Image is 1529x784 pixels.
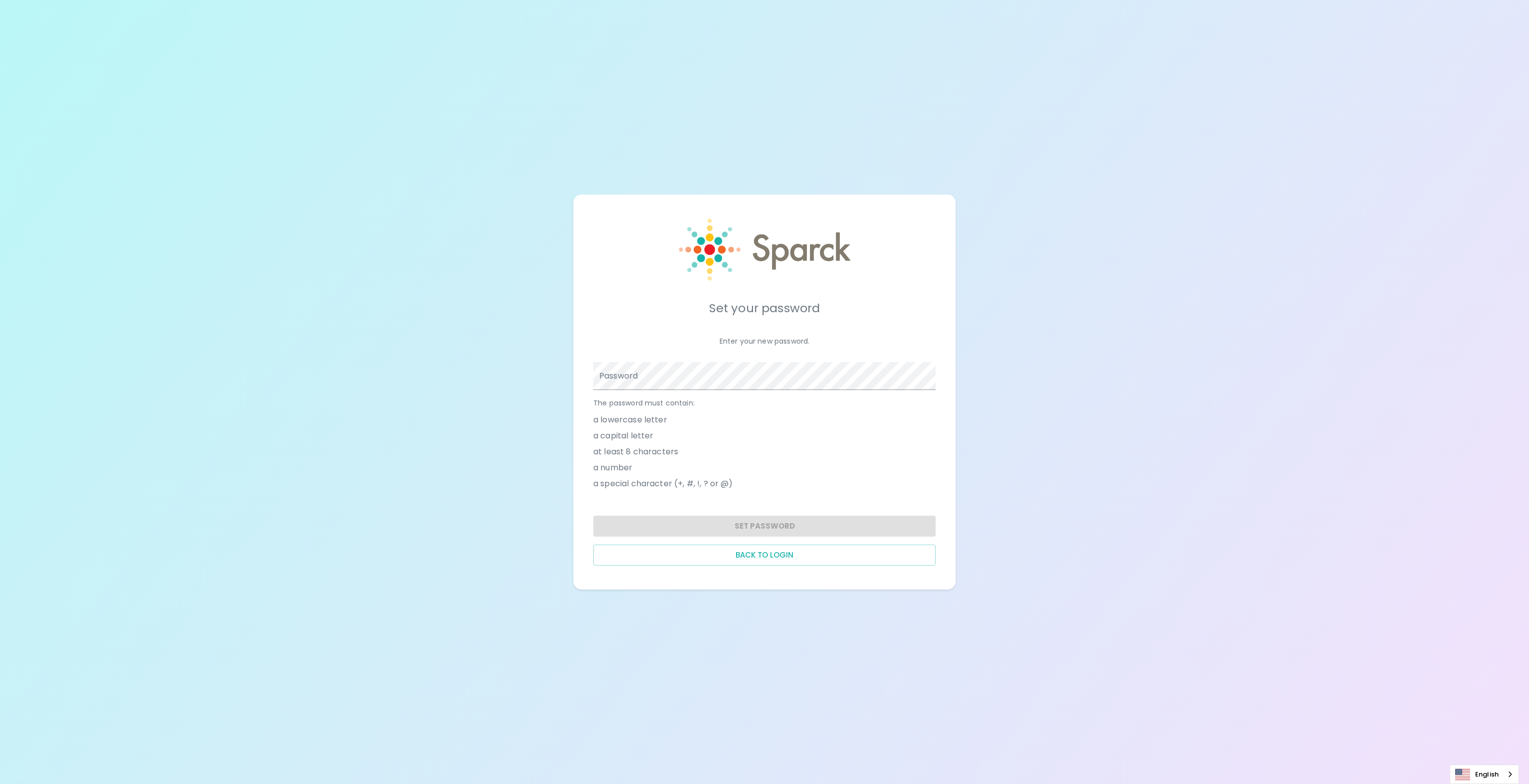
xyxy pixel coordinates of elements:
h5: Set your password [593,300,936,316]
p: Enter your new password. [593,336,936,346]
span: a lowercase letter [593,414,667,426]
span: a capital letter [593,430,653,442]
a: English [1450,765,1519,784]
div: Language [1450,765,1519,784]
aside: Language selected: English [1450,765,1519,784]
img: Sparck logo [679,218,850,281]
span: a number [593,462,632,474]
p: The password must contain: [593,398,936,408]
span: a special character (+, #, !, ? or @) [593,478,733,490]
button: Back to login [593,545,936,566]
span: at least 8 characters [593,446,678,458]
